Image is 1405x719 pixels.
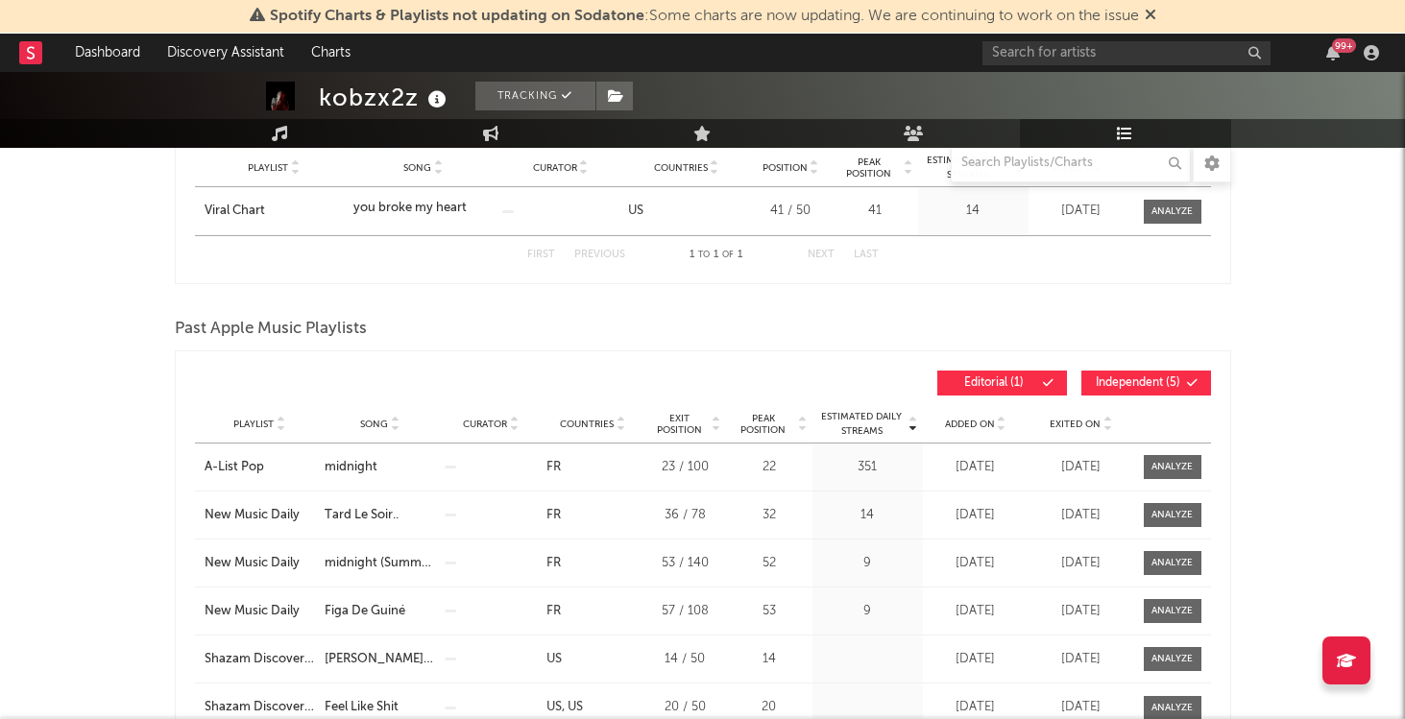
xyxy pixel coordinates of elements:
div: [DATE] [1033,554,1129,573]
div: 22 [731,458,808,477]
button: Next [808,250,835,260]
div: 14 / 50 [649,650,721,669]
a: FR [546,461,561,473]
a: [PERSON_NAME] Comme Ça (Speed Up) [325,650,435,669]
a: FR [546,557,561,569]
div: you broke my heart [353,199,467,218]
div: [DATE] [928,698,1024,717]
span: Position [763,162,808,174]
a: Tard Le Soir.. [325,506,435,525]
a: FR [546,605,561,617]
span: Song [360,419,388,430]
div: 32 [731,506,808,525]
div: [DATE] [928,458,1024,477]
span: of [722,251,734,259]
span: Dismiss [1145,9,1156,24]
span: Independent ( 5 ) [1094,377,1182,389]
div: 14 [923,202,1024,221]
a: New Music Daily [205,506,315,525]
div: New Music Daily [205,554,315,573]
span: Estimated Daily Streams [923,154,1012,182]
span: : Some charts are now updating. We are continuing to work on the issue [270,9,1139,24]
a: US [546,653,562,665]
span: Playlist [248,162,288,174]
div: 53 / 140 [649,554,721,573]
div: 23 / 100 [649,458,721,477]
button: Tracking [475,82,595,110]
div: [DATE] [1033,650,1129,669]
div: 20 / 50 [649,698,721,717]
div: 1 1 1 [664,244,769,267]
a: midnight (Summer remix) [325,554,435,573]
span: Playlist [233,419,274,430]
div: [DATE] [1033,202,1129,221]
a: US [628,204,643,217]
div: 14 [731,650,808,669]
span: Added On [945,419,995,430]
a: Viral Chart [205,202,344,221]
div: 36 / 78 [649,506,721,525]
a: Dashboard [61,34,154,72]
a: Discovery Assistant [154,34,298,72]
a: midnight [325,458,435,477]
a: FR [546,509,561,521]
div: [DATE] [928,602,1024,621]
a: US [562,701,583,713]
div: 9 [817,602,918,621]
div: 14 [817,506,918,525]
div: 41 [836,202,913,221]
div: [DATE] [1033,602,1129,621]
span: Peak Position [731,413,796,436]
div: [DATE] [1033,458,1129,477]
a: Charts [298,34,364,72]
span: Exited On [1050,419,1101,430]
button: Last [854,250,879,260]
div: Shazam Discovery Top 50 [205,698,315,717]
div: [DATE] [928,554,1024,573]
span: Estimated Daily Streams [817,410,907,439]
button: First [527,250,555,260]
button: Editorial(1) [937,371,1067,395]
a: Feel Like Shit [325,698,435,717]
span: Countries [560,419,614,430]
input: Search Playlists/Charts [951,144,1191,182]
input: Search for artists [982,41,1271,65]
span: Curator [533,162,577,174]
div: 52 [731,554,808,573]
div: [DATE] [1033,506,1129,525]
a: Figa De Guiné [325,602,435,621]
div: 57 / 108 [649,602,721,621]
button: Independent(5) [1081,371,1211,395]
span: to [698,251,710,259]
div: 41 / 50 [755,202,827,221]
button: 99+ [1326,45,1340,60]
div: 99 + [1332,38,1356,53]
div: [DATE] [928,650,1024,669]
a: Shazam Discovery Top 50 [205,650,315,669]
span: Past Apple Music Playlists [175,318,367,341]
div: 53 [731,602,808,621]
span: Curator [463,419,507,430]
div: [DATE] [1033,698,1129,717]
a: US [546,701,562,713]
span: Song [403,162,431,174]
span: Countries [654,162,708,174]
a: New Music Daily [205,602,315,621]
div: kobzx2z [319,82,451,113]
span: Exit Position [649,413,710,436]
a: A-List Pop [205,458,315,477]
div: 351 [817,458,918,477]
button: Previous [574,250,625,260]
div: [DATE] [928,506,1024,525]
div: 9 [817,554,918,573]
